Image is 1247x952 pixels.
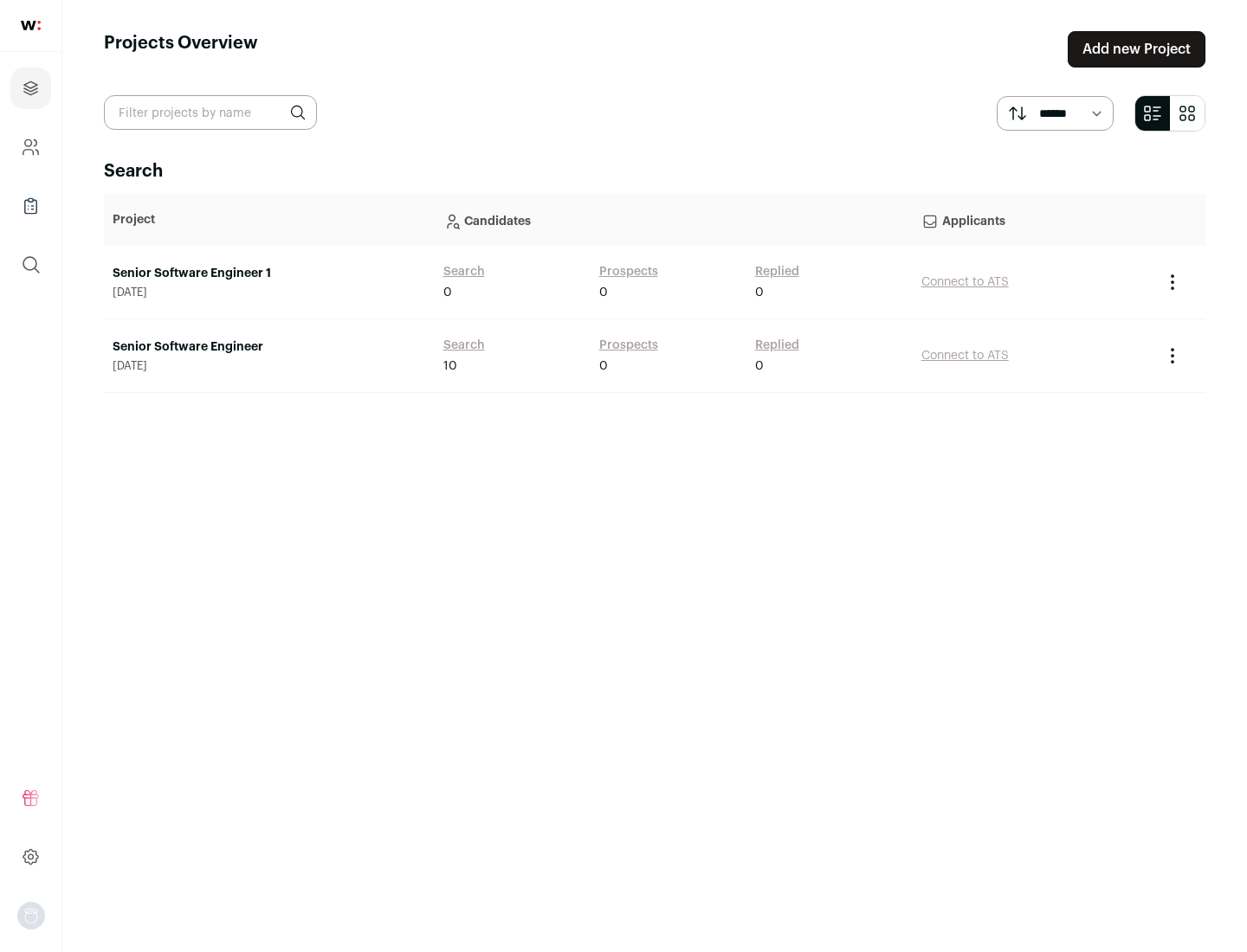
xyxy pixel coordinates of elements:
[113,265,426,282] a: Senior Software Engineer 1
[17,902,45,929] img: nopic.png
[599,263,658,280] a: Prospects
[113,359,426,373] span: [DATE]
[1162,345,1183,366] button: Project Actions
[1068,31,1205,68] a: Add new Project
[104,159,1205,183] h2: Search
[10,185,51,227] a: Company Lists
[755,284,764,301] span: 0
[17,902,45,929] button: Open dropdown
[104,31,258,68] h1: Projects Overview
[21,21,41,30] img: wellfound-shorthand-0d5821cbd27db2630d0214b213865d53afaa358527fdda9d0ea32b1df1b89c2c.svg
[1162,272,1183,293] button: Project Actions
[113,211,426,228] p: Project
[443,337,485,354] a: Search
[755,357,764,375] span: 0
[443,203,904,237] p: Candidates
[104,95,317,130] input: Filter projects by name
[113,338,426,356] a: Senior Software Engineer
[921,203,1145,237] p: Applicants
[921,350,1009,362] a: Connect to ATS
[599,337,658,354] a: Prospects
[921,276,1009,288] a: Connect to ATS
[443,357,457,375] span: 10
[10,68,51,109] a: Projects
[599,284,608,301] span: 0
[599,357,608,375] span: 0
[113,286,426,299] span: [DATE]
[755,263,799,280] a: Replied
[443,284,452,301] span: 0
[10,126,51,168] a: Company and ATS Settings
[755,337,799,354] a: Replied
[443,263,485,280] a: Search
